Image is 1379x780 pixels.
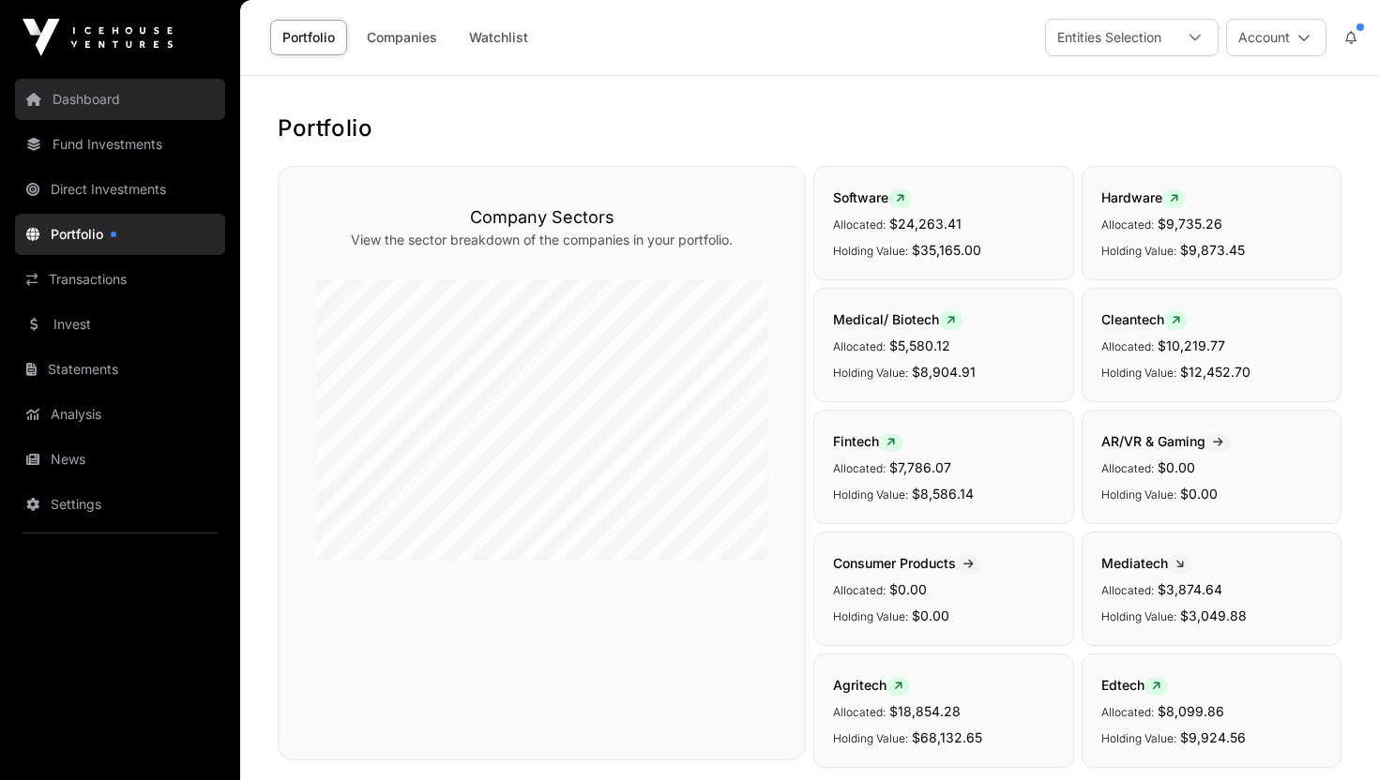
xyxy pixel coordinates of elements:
span: Holding Value: [833,487,908,502]
span: $0.00 [1180,486,1218,502]
span: Holding Value: [833,244,908,258]
span: $68,132.65 [912,729,982,745]
span: $0.00 [889,581,927,597]
span: $35,165.00 [912,242,981,258]
span: Edtech [1101,677,1168,693]
span: Holding Value: [1101,609,1176,623]
span: $9,924.56 [1180,729,1246,745]
span: $9,735.26 [1158,216,1222,232]
span: $9,873.45 [1180,242,1245,258]
span: AR/VR & Gaming [1101,433,1231,449]
span: $24,263.41 [889,216,962,232]
a: Direct Investments [15,169,225,210]
a: Fund Investments [15,124,225,165]
span: Holding Value: [833,609,908,623]
img: Icehouse Ventures Logo [23,19,173,56]
a: Watchlist [457,20,540,55]
span: Software [833,189,912,205]
span: Holding Value: [833,366,908,380]
span: Allocated: [833,583,886,597]
p: View the sector breakdown of the companies in your portfolio. [316,231,767,249]
span: $0.00 [1158,459,1195,475]
span: Consumer Products [833,555,981,571]
a: Settings [15,484,225,525]
span: Agritech [833,677,910,693]
a: Statements [15,349,225,390]
a: Portfolio [270,20,347,55]
a: Analysis [15,394,225,435]
span: $18,854.28 [889,703,961,719]
span: $0.00 [912,607,949,623]
span: Allocated: [833,461,886,475]
span: Allocated: [1101,461,1154,475]
span: Holding Value: [1101,487,1176,502]
span: $8,099.86 [1158,703,1224,719]
span: $8,904.91 [912,364,976,380]
a: Transactions [15,259,225,300]
span: $10,219.77 [1158,337,1225,353]
span: $7,786.07 [889,459,951,475]
span: Cleantech [1101,311,1188,327]
span: Fintech [833,433,902,449]
a: Companies [355,20,449,55]
h3: Company Sectors [316,204,767,231]
span: Medical/ Biotech [833,311,962,327]
span: Allocated: [833,705,886,719]
span: Holding Value: [1101,244,1176,258]
a: Invest [15,304,225,345]
span: Allocated: [833,217,886,232]
span: $8,586.14 [912,486,974,502]
span: $3,874.64 [1158,581,1222,597]
span: Mediatech [1101,555,1191,571]
iframe: Chat Widget [1285,690,1379,780]
span: $12,452.70 [1180,364,1250,380]
span: Holding Value: [833,731,908,745]
span: $3,049.88 [1180,607,1247,623]
a: News [15,439,225,480]
span: Allocated: [1101,705,1154,719]
span: Allocated: [1101,339,1154,353]
button: Account [1226,19,1326,56]
span: Holding Value: [1101,731,1176,745]
span: Allocated: [1101,583,1154,597]
span: $5,580.12 [889,337,950,353]
span: Allocated: [1101,217,1154,232]
span: Holding Value: [1101,366,1176,380]
div: Entities Selection [1046,20,1173,55]
span: Hardware [1101,189,1186,205]
a: Dashboard [15,79,225,120]
a: Portfolio [15,214,225,255]
h1: Portfolio [278,113,1341,143]
span: Allocated: [833,339,886,353]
